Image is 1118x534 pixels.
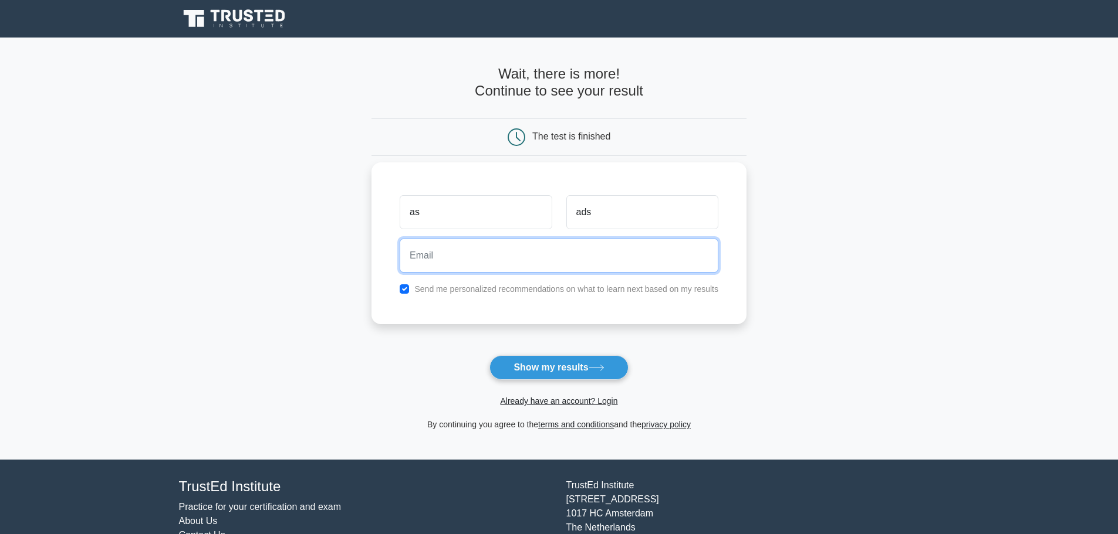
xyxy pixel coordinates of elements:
a: About Us [179,516,218,526]
a: privacy policy [641,420,691,429]
h4: TrustEd Institute [179,478,552,495]
button: Show my results [489,355,628,380]
input: Last name [566,195,718,229]
a: Practice for your certification and exam [179,502,342,512]
label: Send me personalized recommendations on what to learn next based on my results [414,284,718,294]
input: Email [400,239,718,273]
input: First name [400,195,552,229]
h4: Wait, there is more! Continue to see your result [371,66,747,100]
a: terms and conditions [538,420,614,429]
div: By continuing you agree to the and the [364,417,754,431]
a: Already have an account? Login [500,396,617,406]
div: The test is finished [532,131,610,141]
